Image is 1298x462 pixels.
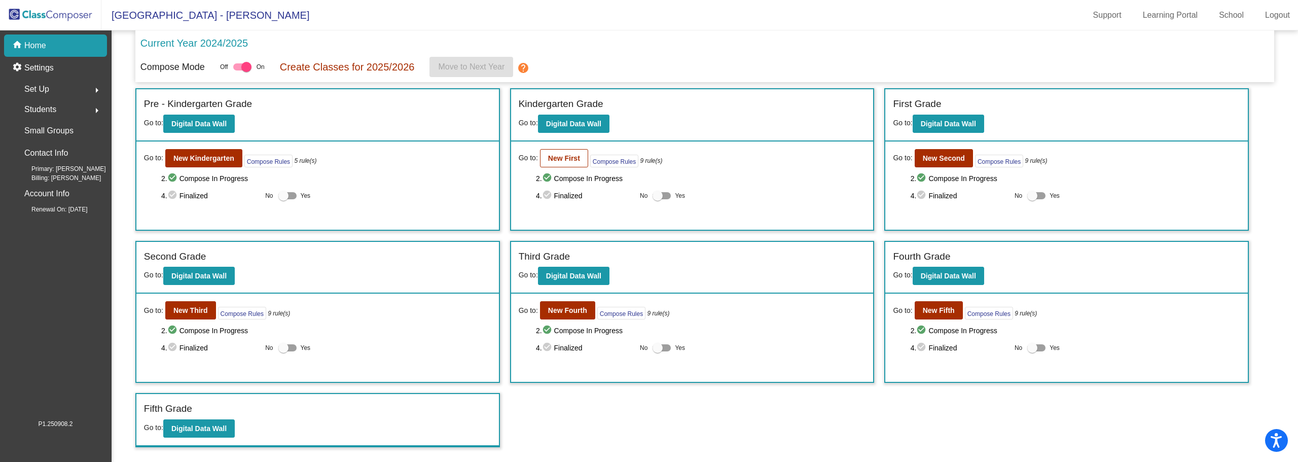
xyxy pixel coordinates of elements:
span: On [257,62,265,72]
button: Compose Rules [965,307,1013,319]
button: Digital Data Wall [913,267,984,285]
i: 9 rule(s) [268,309,290,318]
button: Move to Next Year [429,57,513,77]
span: No [265,191,273,200]
p: Home [24,40,46,52]
span: 2. Compose In Progress [911,172,1241,185]
label: Second Grade [144,250,206,264]
mat-icon: check_circle [542,172,554,185]
p: Settings [24,62,54,74]
span: 2. Compose In Progress [911,325,1241,337]
span: Students [24,102,56,117]
mat-icon: check_circle [542,190,554,202]
button: Digital Data Wall [163,267,235,285]
span: [GEOGRAPHIC_DATA] - [PERSON_NAME] [101,7,309,23]
b: New Third [173,306,208,314]
mat-icon: check_circle [167,342,179,354]
span: Go to: [519,271,538,279]
span: Yes [1050,342,1060,354]
span: Go to: [519,119,538,127]
span: Billing: [PERSON_NAME] [15,173,101,183]
button: New Kindergarten [165,149,242,167]
span: No [640,343,647,352]
span: Go to: [519,153,538,163]
b: New First [548,154,580,162]
span: Set Up [24,82,49,96]
span: 4. Finalized [911,342,1009,354]
p: Compose Mode [140,60,205,74]
b: Digital Data Wall [171,424,227,433]
span: Move to Next Year [439,62,505,71]
b: New Second [923,154,965,162]
mat-icon: check_circle [167,172,179,185]
span: Go to: [144,119,163,127]
b: Digital Data Wall [171,120,227,128]
button: Compose Rules [975,155,1023,167]
button: New Third [165,301,216,319]
button: Digital Data Wall [538,115,609,133]
button: New Fourth [540,301,595,319]
span: Go to: [893,305,912,316]
button: Digital Data Wall [163,419,235,438]
i: 9 rule(s) [647,309,670,318]
span: Yes [675,190,685,202]
i: 9 rule(s) [1015,309,1037,318]
label: First Grade [893,97,941,112]
b: Digital Data Wall [546,120,601,128]
button: New Second [915,149,973,167]
span: 4. Finalized [161,342,260,354]
span: Yes [1050,190,1060,202]
span: 4. Finalized [536,342,635,354]
button: Compose Rules [597,307,645,319]
mat-icon: check_circle [916,342,928,354]
span: 2. Compose In Progress [536,325,866,337]
button: Compose Rules [244,155,293,167]
span: Go to: [144,423,163,432]
mat-icon: settings [12,62,24,74]
p: Small Groups [24,124,74,138]
span: Yes [675,342,685,354]
mat-icon: check_circle [542,325,554,337]
mat-icon: help [517,62,529,74]
span: Off [220,62,228,72]
span: Go to: [144,305,163,316]
button: New Fifth [915,301,963,319]
mat-icon: check_circle [167,190,179,202]
span: 2. Compose In Progress [161,325,491,337]
span: Go to: [144,271,163,279]
label: Third Grade [519,250,570,264]
i: 5 rule(s) [294,156,316,165]
i: 9 rule(s) [640,156,663,165]
p: Contact Info [24,146,68,160]
p: Create Classes for 2025/2026 [280,59,415,75]
p: Account Info [24,187,69,201]
b: Digital Data Wall [921,272,976,280]
mat-icon: arrow_right [91,84,103,96]
b: Digital Data Wall [171,272,227,280]
p: Current Year 2024/2025 [140,35,248,51]
a: Learning Portal [1135,7,1206,23]
button: New First [540,149,588,167]
button: Digital Data Wall [913,115,984,133]
label: Fifth Grade [144,402,192,416]
span: No [265,343,273,352]
span: Yes [301,190,311,202]
span: 2. Compose In Progress [161,172,491,185]
span: Go to: [519,305,538,316]
span: 4. Finalized [536,190,635,202]
mat-icon: check_circle [916,190,928,202]
label: Fourth Grade [893,250,950,264]
span: 4. Finalized [161,190,260,202]
a: Logout [1257,7,1298,23]
span: No [1015,343,1022,352]
span: 4. Finalized [911,190,1009,202]
span: 2. Compose In Progress [536,172,866,185]
span: Go to: [893,119,912,127]
button: Compose Rules [218,307,266,319]
b: New Fifth [923,306,955,314]
b: Digital Data Wall [921,120,976,128]
span: Renewal On: [DATE] [15,205,87,214]
button: Digital Data Wall [163,115,235,133]
label: Kindergarten Grade [519,97,603,112]
i: 9 rule(s) [1025,156,1048,165]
